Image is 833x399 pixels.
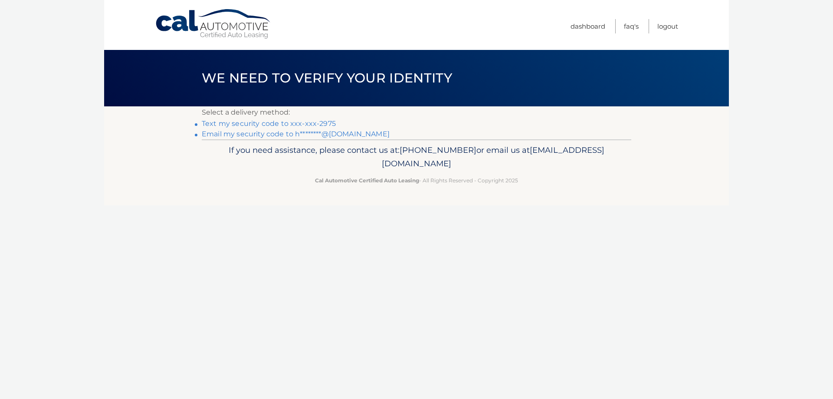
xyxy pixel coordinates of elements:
p: Select a delivery method: [202,106,631,119]
span: We need to verify your identity [202,70,452,86]
a: Dashboard [571,19,605,33]
strong: Cal Automotive Certified Auto Leasing [315,177,419,184]
a: Logout [657,19,678,33]
p: If you need assistance, please contact us at: or email us at [207,143,626,171]
a: Email my security code to h********@[DOMAIN_NAME] [202,130,390,138]
a: Cal Automotive [155,9,272,40]
a: FAQ's [624,19,639,33]
span: [PHONE_NUMBER] [400,145,476,155]
a: Text my security code to xxx-xxx-2975 [202,119,336,128]
p: - All Rights Reserved - Copyright 2025 [207,176,626,185]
